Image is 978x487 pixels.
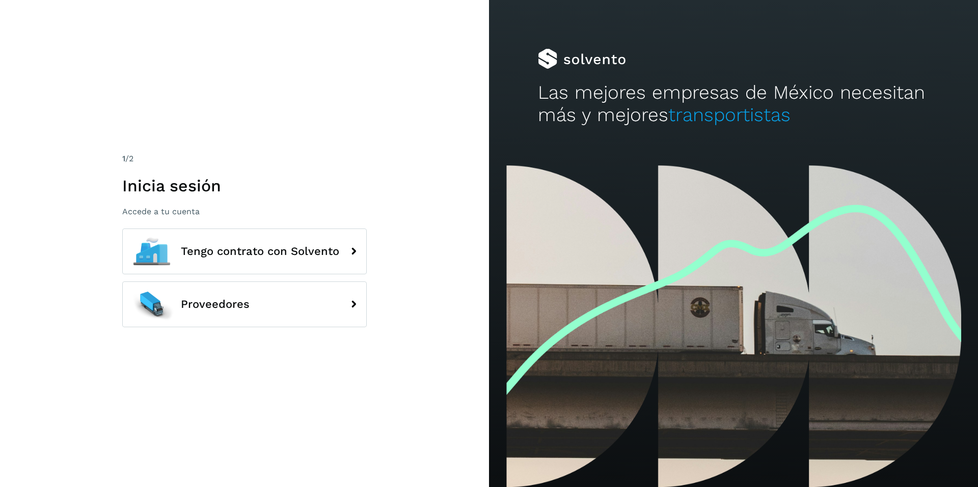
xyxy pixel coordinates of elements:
span: transportistas [668,104,791,126]
button: Tengo contrato con Solvento [122,228,367,274]
div: /2 [122,153,367,165]
span: Tengo contrato con Solvento [181,245,339,257]
h1: Inicia sesión [122,176,367,195]
p: Accede a tu cuenta [122,207,367,216]
span: 1 [122,154,125,163]
button: Proveedores [122,281,367,327]
span: Proveedores [181,298,250,310]
h2: Las mejores empresas de México necesitan más y mejores [538,81,929,127]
